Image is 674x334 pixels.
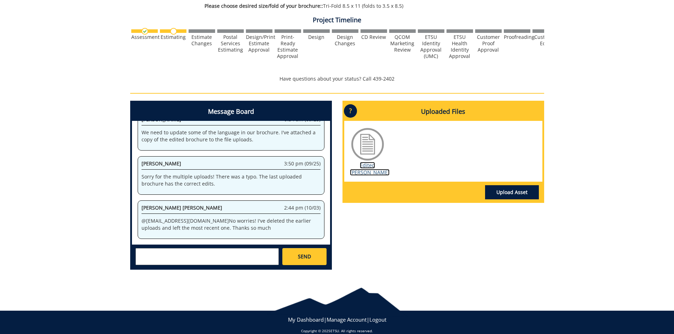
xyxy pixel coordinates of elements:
div: Design Changes [332,34,358,47]
a: SEND [282,248,326,265]
div: Customer Edits [532,34,559,47]
span: 3:50 pm (09/25) [284,160,321,167]
div: Postal Services Estimating [217,34,244,53]
div: ETSU Health Identity Approval [447,34,473,59]
div: Proofreading [504,34,530,40]
div: Design/Print Estimate Approval [246,34,272,53]
span: Please choose desired size/fold of your brochure:: [204,2,323,9]
a: Logout [369,316,386,323]
img: no [170,28,177,35]
a: My Dashboard [288,316,324,323]
div: Assessment [131,34,158,40]
textarea: messageToSend [136,248,279,265]
div: Print-Ready Estimate Approval [275,34,301,59]
a: ETSU [330,328,339,333]
p: We need to update some of the language in our brochure. I've attached a copy of the edited brochu... [142,129,321,143]
h4: Message Board [132,102,330,121]
h4: Project Timeline [130,17,544,24]
a: Edited [PERSON_NAME] [350,162,390,176]
a: Manage Account [327,316,367,323]
span: [PERSON_NAME] [142,160,181,167]
p: ? [344,104,357,118]
p: Tri-Fold 8.5 x 11 (folds to 3.5 x 8.5) [204,2,482,10]
span: [PERSON_NAME] [PERSON_NAME] [142,204,222,211]
div: CD Review [361,34,387,40]
span: 2:44 pm (10/03) [284,204,321,211]
div: Design [303,34,330,40]
h4: Uploaded Files [344,102,542,121]
p: Sorry for the multiple uploads! There was a typo. The last uploaded brochure has the correct edits. [142,173,321,187]
p: Have questions about your status? Call 439-2402 [130,75,544,82]
p: @ [EMAIL_ADDRESS][DOMAIN_NAME] No worries! I've deleted the earlier uploads and left the most rec... [142,217,321,232]
span: SEND [298,253,311,260]
div: ETSU Identity Approval (UMC) [418,34,444,59]
div: Customer Proof Approval [475,34,502,53]
div: Estimating [160,34,186,40]
img: checkmark [142,28,148,35]
div: Estimate Changes [189,34,215,47]
div: QCOM Marketing Review [389,34,416,53]
a: Upload Asset [485,185,539,199]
